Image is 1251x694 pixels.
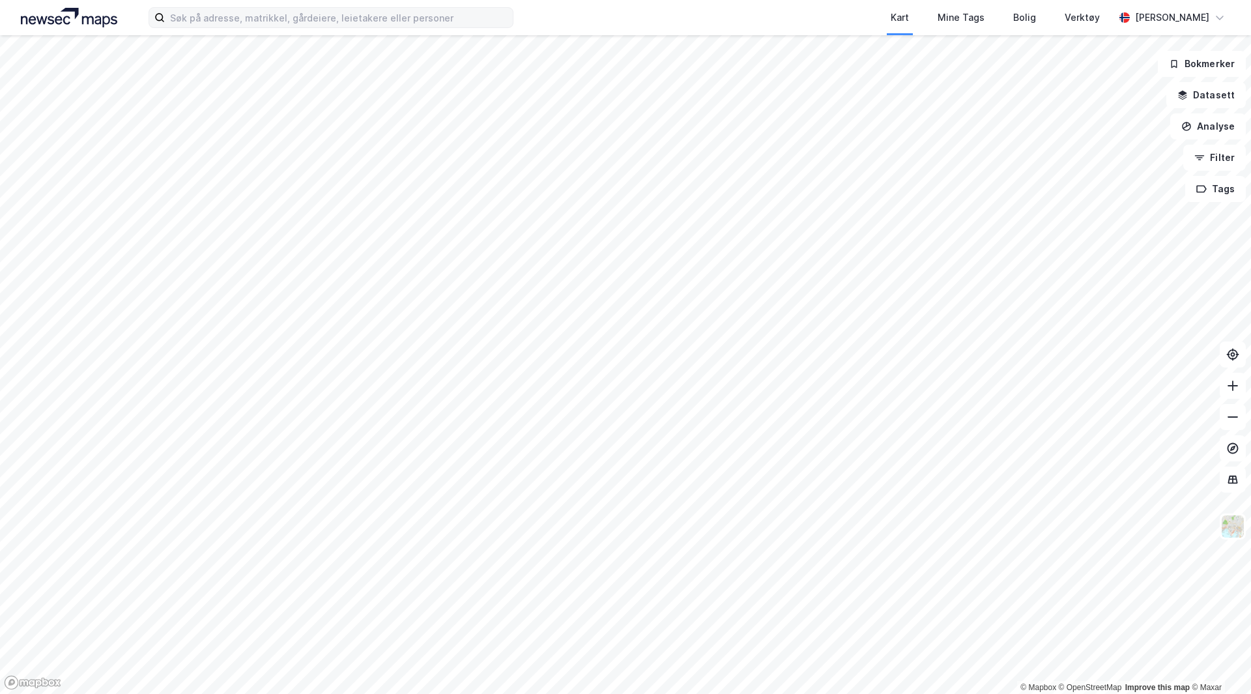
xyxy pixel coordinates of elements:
iframe: Chat Widget [1186,631,1251,694]
div: Kart [891,10,909,25]
div: Mine Tags [938,10,985,25]
div: [PERSON_NAME] [1135,10,1209,25]
div: Bolig [1013,10,1036,25]
input: Søk på adresse, matrikkel, gårdeiere, leietakere eller personer [165,8,513,27]
div: Verktøy [1065,10,1100,25]
img: logo.a4113a55bc3d86da70a041830d287a7e.svg [21,8,117,27]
